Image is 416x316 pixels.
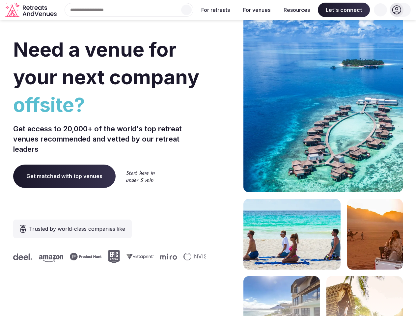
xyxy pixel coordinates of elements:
img: woman sitting in back of truck with camels [347,199,403,270]
svg: Epic Games company logo [107,250,119,263]
button: Resources [278,3,315,17]
span: Let's connect [318,3,370,17]
p: Get access to 20,000+ of the world's top retreat venues recommended and vetted by our retreat lea... [13,124,206,154]
button: For venues [238,3,276,17]
svg: Retreats and Venues company logo [5,3,58,17]
img: yoga on tropical beach [243,199,341,270]
img: Start here in under 5 min [126,171,155,182]
a: Get matched with top venues [13,165,116,188]
svg: Invisible company logo [182,253,218,261]
svg: Miro company logo [159,253,176,260]
svg: Deel company logo [12,253,31,260]
span: Trusted by world-class companies like [29,225,125,233]
svg: Vistaprint company logo [125,254,152,259]
span: Need a venue for your next company [13,38,199,89]
span: offsite? [13,91,206,118]
button: For retreats [196,3,235,17]
a: Visit the homepage [5,3,58,17]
